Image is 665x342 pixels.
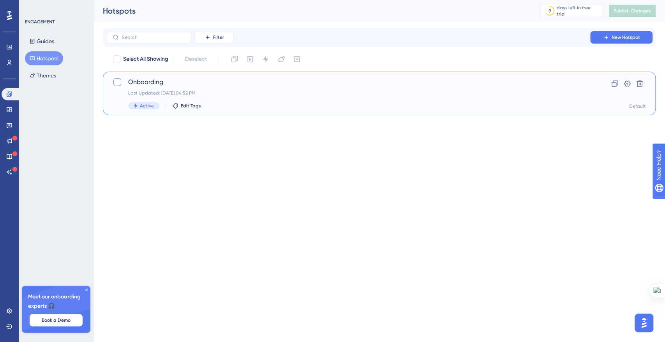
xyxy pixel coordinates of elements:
button: Hotspots [25,51,63,65]
button: Book a Demo [30,314,83,326]
span: Active [140,103,154,109]
span: Select All Showing [123,54,168,64]
span: Book a Demo [42,317,71,323]
div: days left in free trial [557,5,600,17]
div: Last Updated: [DATE] 04:52 PM [128,90,568,96]
button: Edit Tags [172,103,201,109]
button: Filter [195,31,234,44]
span: Deselect [185,54,207,64]
button: Publish Changes [609,5,656,17]
input: Search [122,35,185,40]
button: Deselect [178,52,214,66]
div: ENGAGEMENT [25,19,55,25]
span: Publish Changes [614,8,651,14]
span: New Hotspot [612,34,640,40]
div: 9 [549,8,551,14]
button: Guides [25,34,59,48]
span: Meet our onboarding experts 🎧 [28,292,84,311]
iframe: UserGuiding AI Assistant Launcher [632,311,656,335]
span: Need Help? [18,2,49,11]
button: Themes [25,68,61,82]
div: Hotspots [103,5,521,16]
div: Default [629,103,646,109]
span: Edit Tags [181,103,201,109]
span: Onboarding [128,77,568,87]
button: New Hotspot [590,31,653,44]
span: Filter [213,34,224,40]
